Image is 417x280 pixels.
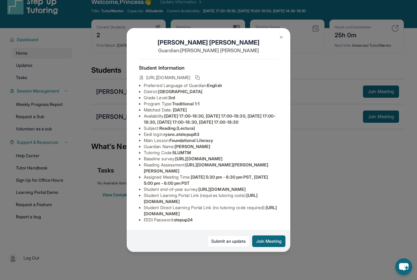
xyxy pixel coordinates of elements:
[164,132,199,137] span: ryanc.atstepup83
[252,235,285,247] button: Join Meeting
[144,107,278,113] li: Matched Date:
[144,174,278,186] li: Assigned Meeting Time :
[144,137,278,144] li: Main Lesson :
[144,162,269,173] span: [URL][DOMAIN_NAME][PERSON_NAME][PERSON_NAME]
[144,192,278,205] li: Student Learning Portal Link (requires tutoring code) :
[207,235,250,247] a: Submit an update
[207,83,222,88] span: English
[194,74,201,81] button: Copy link
[175,156,223,161] span: [URL][DOMAIN_NAME]
[144,131,278,137] li: Eedi login :
[173,107,187,112] span: [DATE]
[144,217,278,223] li: EEDI Password :
[144,113,278,125] li: Availability:
[139,47,278,54] p: Guardian: [PERSON_NAME] [PERSON_NAME]
[139,38,278,47] h1: [PERSON_NAME] [PERSON_NAME]
[159,125,195,131] span: Reading (Lectura)
[144,113,276,125] span: [DATE] 17:00-18:30, [DATE] 17:00-18:30, [DATE] 17:00-18:30, [DATE] 17:00-18:30, [DATE] 17:00-18:30
[158,89,202,94] span: [GEOGRAPHIC_DATA]
[144,95,278,101] li: Grade Level:
[144,162,278,174] li: Reading Assessment :
[144,89,278,95] li: District:
[144,186,278,192] li: Student end-of-year survey :
[172,101,200,106] span: Traditional 1:1
[198,187,246,192] span: [URL][DOMAIN_NAME]
[144,125,278,131] li: Subject :
[144,101,278,107] li: Program Type:
[172,150,191,155] span: 5LUMTM
[175,144,210,149] span: [PERSON_NAME]
[144,174,268,186] span: [DATE] 5:30 pm - 6:30 pm PST, [DATE] 5:00 pm - 6:00 pm PST
[146,75,190,81] span: [URL][DOMAIN_NAME]
[395,258,412,275] button: chat-button
[144,144,278,150] li: Guardian Name :
[139,64,278,71] h4: Student Information
[144,150,278,156] li: Tutoring Code :
[279,35,284,40] img: Close Icon
[144,156,278,162] li: Baseline survey :
[144,205,278,217] li: Student Direct Learning Portal Link (no tutoring code required) :
[174,217,193,222] span: stepup24
[169,138,213,143] span: Foundational Literacy
[144,82,278,89] li: Preferred Language of Guardian:
[168,95,175,100] span: 3rd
